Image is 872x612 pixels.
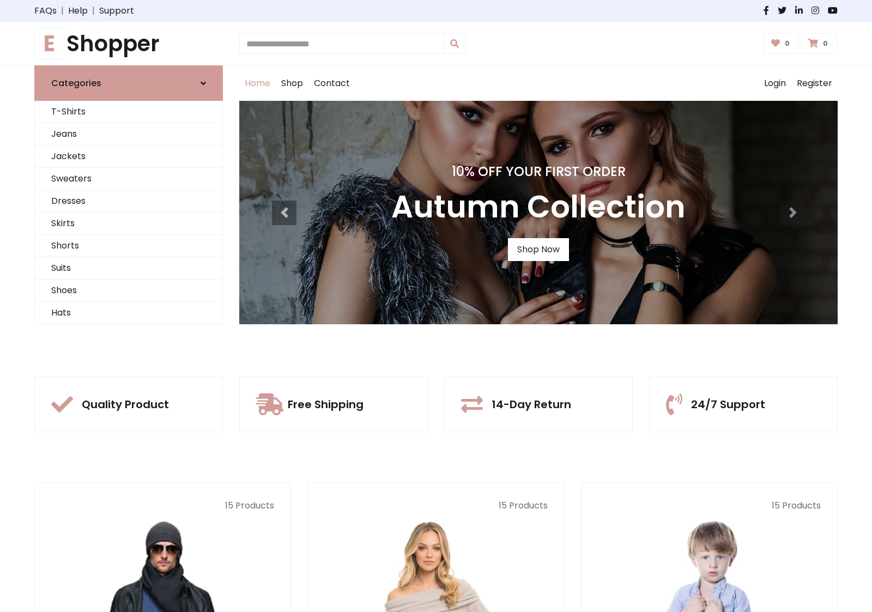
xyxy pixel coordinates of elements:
p: 15 Products [324,499,547,512]
h4: 10% Off Your First Order [391,164,686,180]
a: Categories [34,65,223,101]
a: Home [239,66,276,101]
a: Skirts [35,213,222,235]
h5: 14-Day Return [492,398,571,411]
h6: Categories [51,78,101,88]
span: | [57,4,68,17]
a: FAQs [34,4,57,17]
p: 15 Products [598,499,821,512]
a: Shorts [35,235,222,257]
h5: Quality Product [82,398,169,411]
a: Suits [35,257,222,280]
a: 0 [801,33,838,54]
h5: Free Shipping [288,398,364,411]
h3: Autumn Collection [391,189,686,225]
span: E [34,28,64,59]
a: Support [99,4,134,17]
a: Jeans [35,123,222,146]
a: Help [68,4,88,17]
a: Shop Now [508,238,569,261]
a: Sweaters [35,168,222,190]
a: Dresses [35,190,222,213]
a: Hats [35,302,222,324]
a: 0 [764,33,800,54]
a: Shop [276,66,308,101]
a: Shoes [35,280,222,302]
a: Jackets [35,146,222,168]
span: 0 [782,39,792,49]
a: EShopper [34,31,223,57]
span: 0 [820,39,831,49]
a: Login [759,66,791,101]
h1: Shopper [34,31,223,57]
a: T-Shirts [35,101,222,123]
span: | [88,4,99,17]
a: Contact [308,66,355,101]
h5: 24/7 Support [691,398,765,411]
p: 15 Products [51,499,274,512]
a: Register [791,66,838,101]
